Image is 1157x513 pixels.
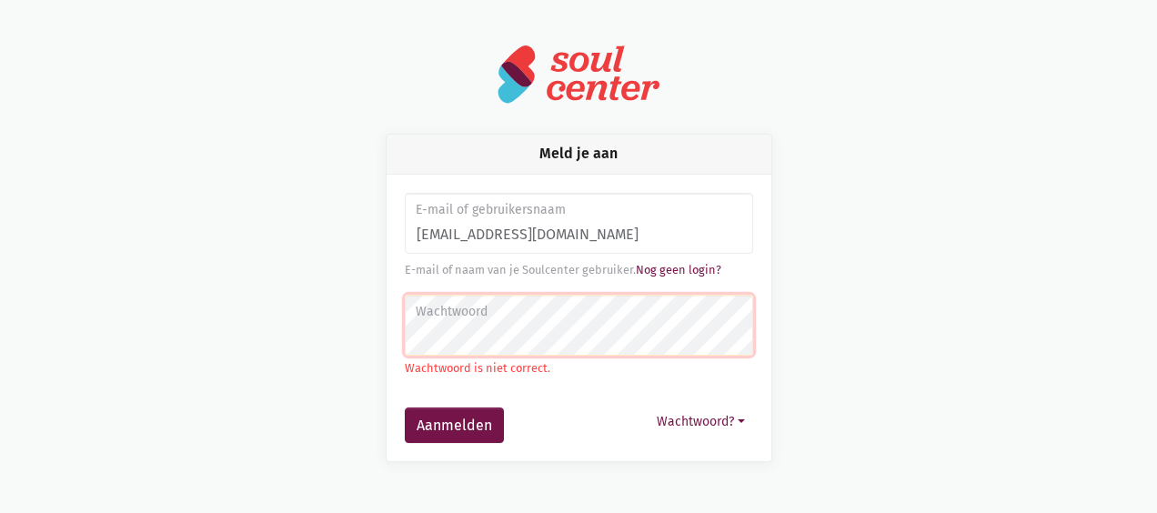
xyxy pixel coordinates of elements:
button: Wachtwoord? [649,407,753,436]
label: Wachtwoord [416,302,740,322]
img: logo-soulcenter-full.svg [497,44,660,105]
form: Aanmelden [405,193,753,444]
div: E-mail of naam van je Soulcenter gebruiker. [405,261,753,279]
div: Meld je aan [387,135,771,174]
p: Wachtwoord is niet correct. [405,359,753,377]
button: Aanmelden [405,407,504,444]
a: Nog geen login? [636,263,721,277]
label: E-mail of gebruikersnaam [416,200,740,220]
